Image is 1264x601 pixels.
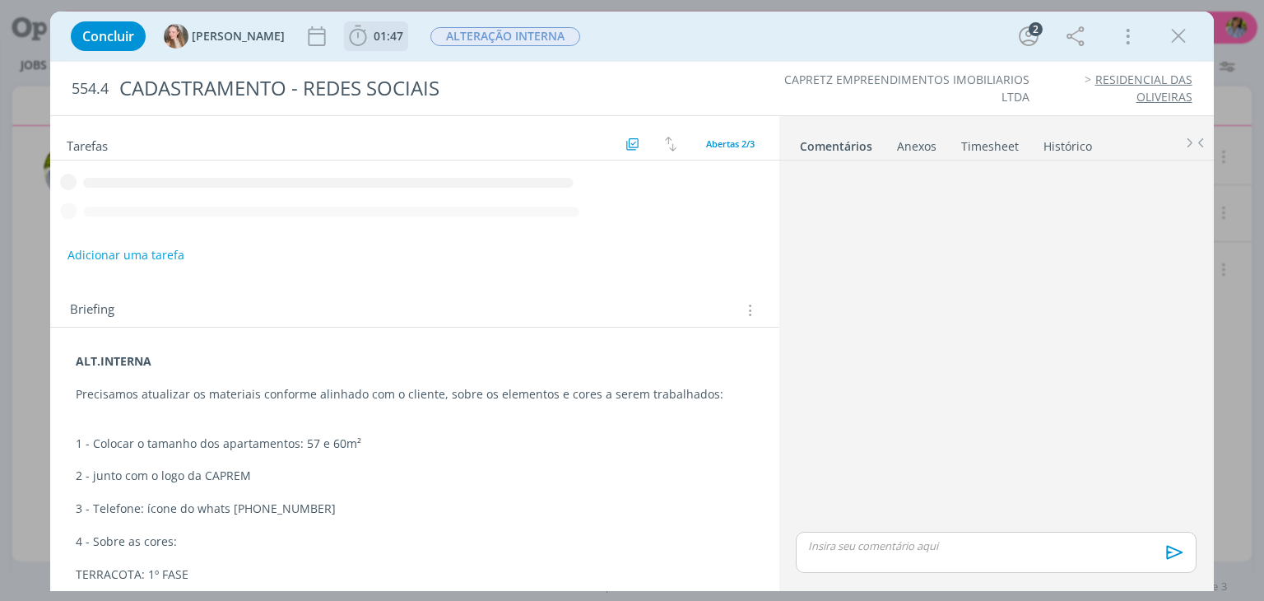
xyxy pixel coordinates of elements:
img: G [164,24,188,49]
button: 2 [1015,23,1042,49]
p: TERRACOTA: 1º FASE [76,566,753,583]
p: 1 - Colocar o tamanho dos apartamentos: 57 e 60m² [76,436,753,452]
div: CADASTRAMENTO - REDES SOCIAIS [112,68,718,109]
img: arrow-down-up.svg [665,137,676,151]
a: RESIDENCIAL DAS OLIVEIRAS [1095,72,1192,104]
a: Comentários [799,131,873,155]
span: 554.4 [72,80,109,98]
span: Abertas 2/3 [706,137,755,150]
div: dialog [50,12,1213,591]
div: 2 [1029,22,1043,36]
p: 3 - Telefone: ícone do whats [PHONE_NUMBER] [76,501,753,517]
button: ALTERAÇÃO INTERNA [430,26,581,47]
button: Adicionar uma tarefa [67,240,185,270]
span: Concluir [82,30,134,43]
p: 4 - Sobre as cores: [76,533,753,550]
p: 2 - junto com o logo da CAPREM [76,468,753,484]
span: [PERSON_NAME] [192,30,285,42]
button: G[PERSON_NAME] [164,24,285,49]
a: Timesheet [960,131,1020,155]
a: CAPRETZ EMPREENDIMENTOS IMOBILIARIOS LTDA [784,72,1029,104]
p: Precisamos atualizar os materiais conforme alinhado com o cliente, sobre os elementos e cores a s... [76,386,753,403]
span: 01:47 [374,28,403,44]
div: Anexos [897,138,936,155]
strong: ALT.INTERNA [76,353,151,369]
span: Tarefas [67,134,108,154]
a: Histórico [1043,131,1093,155]
button: 01:47 [345,23,407,49]
button: Concluir [71,21,146,51]
span: Briefing [70,300,114,321]
span: ALTERAÇÃO INTERNA [430,27,580,46]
